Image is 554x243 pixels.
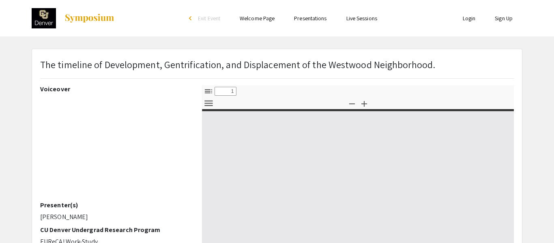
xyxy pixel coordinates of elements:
[357,97,371,109] button: Zoom In
[520,206,548,237] iframe: Chat
[240,15,275,22] a: Welcome Page
[198,15,220,22] span: Exit Event
[294,15,326,22] a: Presentations
[463,15,476,22] a: Login
[40,57,435,72] p: The timeline of Development, Gentrification, and Displacement of the Westwood Neighborhood.
[40,212,190,222] p: [PERSON_NAME]
[189,16,194,21] div: arrow_back_ios
[346,15,377,22] a: Live Sessions
[64,13,115,23] img: Symposium by ForagerOne
[202,97,215,109] button: Tools
[495,15,513,22] a: Sign Up
[40,85,190,93] h2: Voiceover
[345,97,359,109] button: Zoom Out
[32,8,115,28] a: 2021 Research and Creative Activities Symposium (RaCAS)
[215,87,236,96] input: Page
[40,201,190,209] h2: Presenter(s)
[40,226,190,234] h2: CU Denver Undergrad Research Program
[202,85,215,97] button: Toggle Sidebar
[32,8,56,28] img: 2021 Research and Creative Activities Symposium (RaCAS)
